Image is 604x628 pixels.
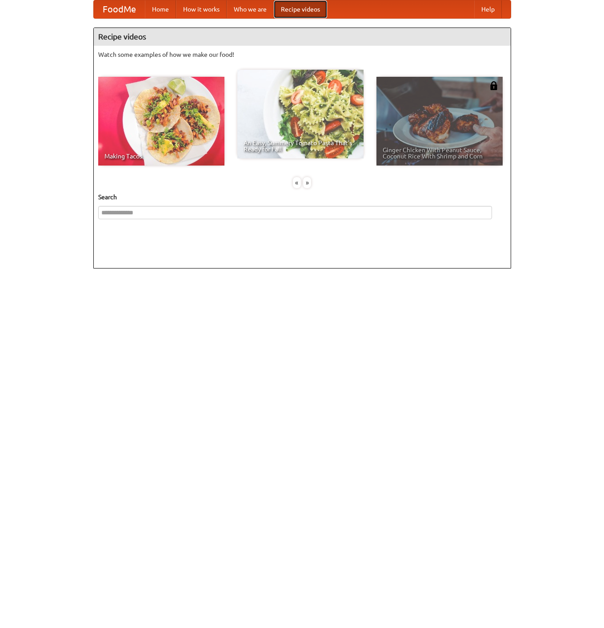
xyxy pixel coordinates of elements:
a: FoodMe [94,0,145,18]
a: Help [474,0,502,18]
a: Home [145,0,176,18]
span: An Easy, Summery Tomato Pasta That's Ready for Fall [244,140,357,152]
p: Watch some examples of how we make our food! [98,50,506,59]
h5: Search [98,193,506,201]
span: Making Tacos [104,153,218,159]
a: Who we are [227,0,274,18]
div: « [293,177,301,188]
a: An Easy, Summery Tomato Pasta That's Ready for Fall [237,70,364,158]
a: How it works [176,0,227,18]
a: Recipe videos [274,0,327,18]
h4: Recipe videos [94,28,511,46]
img: 483408.png [489,81,498,90]
a: Making Tacos [98,77,224,166]
div: » [303,177,311,188]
